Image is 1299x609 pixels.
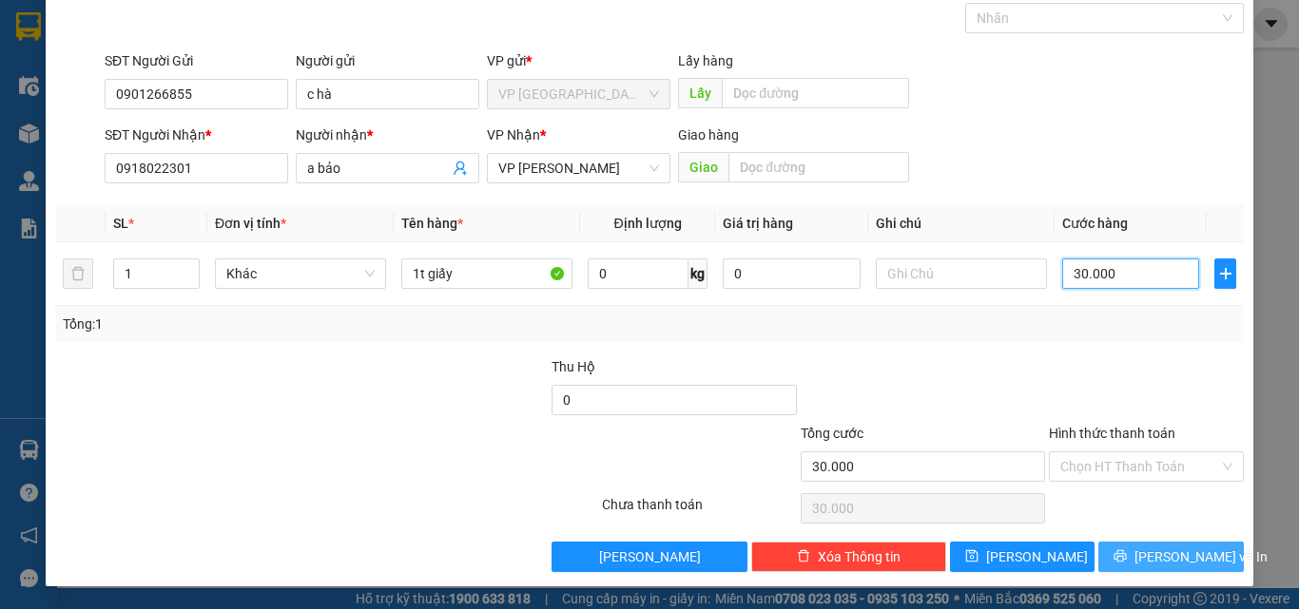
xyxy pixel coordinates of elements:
[552,542,746,572] button: [PERSON_NAME]
[226,259,375,288] span: Khác
[10,81,131,123] li: VP VP [PERSON_NAME]
[1098,542,1244,572] button: printer[PERSON_NAME] và In
[1215,266,1235,281] span: plus
[487,50,670,71] div: VP gửi
[613,216,681,231] span: Định lượng
[1114,549,1127,564] span: printer
[296,124,479,145] div: Người nhận
[751,542,946,572] button: deleteXóa Thông tin
[728,152,909,182] input: Dọc đường
[797,549,810,564] span: delete
[1062,216,1128,231] span: Cước hàng
[876,258,1047,289] input: Ghi Chú
[105,50,288,71] div: SĐT Người Gửi
[1134,546,1268,567] span: [PERSON_NAME] và In
[678,127,739,143] span: Giao hàng
[401,258,572,289] input: VD: Bàn, Ghế
[678,152,728,182] span: Giao
[599,546,701,567] span: [PERSON_NAME]
[600,494,799,527] div: Chưa thanh toán
[453,161,468,176] span: user-add
[63,258,93,289] button: delete
[105,124,288,145] div: SĐT Người Nhận
[723,216,793,231] span: Giá trị hàng
[401,216,463,231] span: Tên hàng
[552,359,595,374] span: Thu Hộ
[215,216,286,231] span: Đơn vị tính
[1049,426,1175,441] label: Hình thức thanh toán
[950,542,1095,572] button: save[PERSON_NAME]
[723,258,860,289] input: 0
[722,78,909,108] input: Dọc đường
[801,426,863,441] span: Tổng cước
[678,78,722,108] span: Lấy
[986,546,1088,567] span: [PERSON_NAME]
[818,546,901,567] span: Xóa Thông tin
[868,205,1055,242] th: Ghi chú
[498,80,659,108] span: VP Đà Lạt
[678,53,733,68] span: Lấy hàng
[965,549,979,564] span: save
[296,50,479,71] div: Người gửi
[487,127,540,143] span: VP Nhận
[63,314,503,334] div: Tổng: 1
[113,216,128,231] span: SL
[688,258,708,289] span: kg
[498,154,659,182] span: VP Phan Thiết
[131,81,253,143] li: VP VP [GEOGRAPHIC_DATA]
[10,126,23,140] span: environment
[10,10,276,46] li: [PERSON_NAME]
[10,125,127,224] b: Lô 6 0607 [GEOGRAPHIC_DATA], [GEOGRAPHIC_DATA]
[1214,258,1236,289] button: plus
